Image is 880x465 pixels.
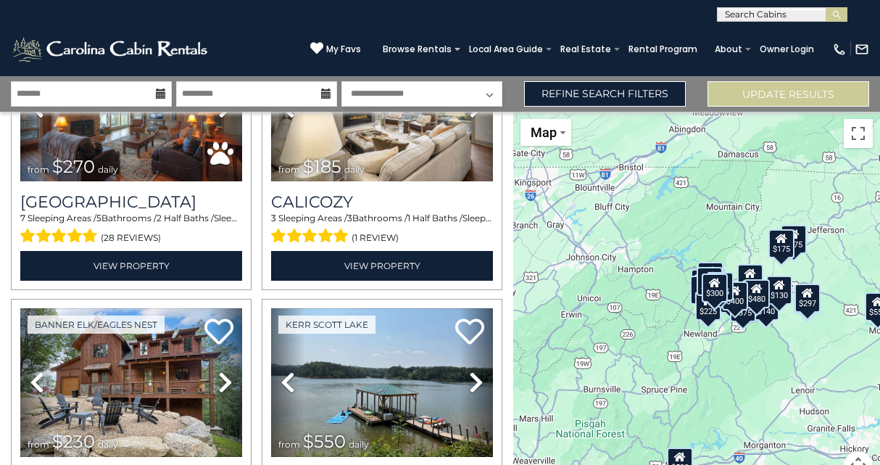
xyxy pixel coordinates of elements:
[28,316,165,334] a: Banner Elk/Eagles Nest
[204,317,233,348] a: Add to favorites
[707,81,869,107] button: Update Results
[462,39,550,59] a: Local Area Guide
[752,39,821,59] a: Owner Login
[375,39,459,59] a: Browse Rentals
[855,42,869,57] img: mail-regular-white.png
[407,213,462,223] span: 1 Half Baths /
[98,439,118,450] span: daily
[52,431,95,452] span: $230
[303,431,346,452] span: $550
[98,164,118,175] span: daily
[520,119,571,146] button: Change map style
[707,39,750,59] a: About
[702,273,728,303] div: $300
[349,439,369,450] span: daily
[524,81,686,107] a: Refine Search Filters
[326,43,361,56] span: My Favs
[157,213,214,223] span: 2 Half Baths /
[278,316,375,334] a: Kerr Scott Lake
[28,439,49,450] span: from
[271,213,276,223] span: 3
[20,213,25,223] span: 7
[531,125,557,140] span: Map
[768,229,794,258] div: $175
[553,39,618,59] a: Real Estate
[278,164,300,175] span: from
[20,192,242,212] a: [GEOGRAPHIC_DATA]
[303,156,341,177] span: $185
[310,41,361,57] a: My Favs
[352,229,399,247] span: (1 review)
[696,292,722,321] div: $225
[722,281,748,310] div: $400
[697,262,723,291] div: $125
[781,225,807,254] div: $175
[20,192,242,212] h3: Majestic Mountain Haus
[455,317,484,348] a: Add to favorites
[707,272,734,301] div: $625
[492,213,498,223] span: 8
[844,119,873,148] button: Toggle fullscreen view
[96,213,101,223] span: 5
[621,39,705,59] a: Rental Program
[271,308,493,457] img: thumbnail_164826886.jpeg
[690,276,716,305] div: $230
[271,212,493,247] div: Sleeping Areas / Bathrooms / Sleeps:
[278,439,300,450] span: from
[691,269,717,298] div: $290
[347,213,352,223] span: 3
[11,35,212,64] img: White-1-2.png
[744,279,770,308] div: $480
[271,251,493,281] a: View Property
[697,267,723,296] div: $425
[737,264,763,293] div: $349
[344,164,365,175] span: daily
[794,284,821,313] div: $297
[271,192,493,212] a: Calicozy
[101,229,161,247] span: (28 reviews)
[20,212,242,247] div: Sleeping Areas / Bathrooms / Sleeps:
[832,42,847,57] img: phone-regular-white.png
[766,276,792,305] div: $130
[20,308,242,457] img: thumbnail_167078144.jpeg
[52,156,95,177] span: $270
[28,164,49,175] span: from
[20,251,242,281] a: View Property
